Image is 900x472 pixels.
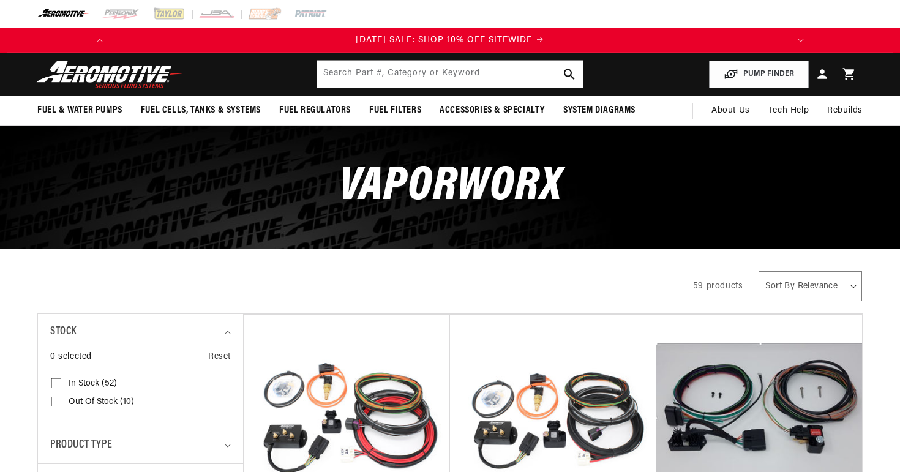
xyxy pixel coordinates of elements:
span: About Us [711,106,750,115]
slideshow-component: Translation missing: en.sections.announcements.announcement_bar [7,28,893,53]
button: Translation missing: en.sections.announcements.previous_announcement [88,28,112,53]
a: Reset [208,350,231,364]
span: [DATE] SALE: SHOP 10% OFF SITEWIDE [356,36,532,45]
span: VaporWorx [339,163,561,211]
span: Rebuilds [827,104,863,118]
div: Announcement [112,34,789,47]
button: search button [556,61,583,88]
input: Search by Part Number, Category or Keyword [317,61,583,88]
span: Stock [50,323,77,341]
span: Fuel Filters [369,104,421,117]
summary: Tech Help [759,96,818,125]
summary: System Diagrams [554,96,645,125]
summary: Fuel Filters [360,96,430,125]
img: Aeromotive [33,60,186,89]
div: 1 of 3 [112,34,789,47]
summary: Fuel Regulators [270,96,360,125]
summary: Fuel Cells, Tanks & Systems [132,96,270,125]
summary: Rebuilds [818,96,872,125]
a: [DATE] SALE: SHOP 10% OFF SITEWIDE [112,34,789,47]
button: PUMP FINDER [709,61,809,88]
span: In stock (52) [69,378,117,389]
span: Tech Help [768,104,809,118]
span: Fuel Cells, Tanks & Systems [141,104,261,117]
span: 59 products [693,282,743,291]
summary: Stock (0 selected) [50,314,231,350]
span: System Diagrams [563,104,636,117]
span: Fuel Regulators [279,104,351,117]
summary: Product type (0 selected) [50,427,231,463]
a: About Us [702,96,759,125]
button: Translation missing: en.sections.announcements.next_announcement [789,28,813,53]
span: Product type [50,436,112,454]
summary: Fuel & Water Pumps [28,96,132,125]
span: Out of stock (10) [69,397,134,408]
span: Fuel & Water Pumps [37,104,122,117]
summary: Accessories & Specialty [430,96,554,125]
span: 0 selected [50,350,92,364]
span: Accessories & Specialty [440,104,545,117]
